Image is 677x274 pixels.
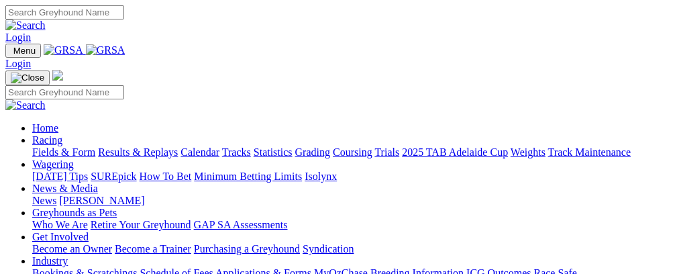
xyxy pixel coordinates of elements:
a: Results & Replays [98,146,178,158]
a: [PERSON_NAME] [59,195,144,206]
div: Wagering [32,171,672,183]
a: Minimum Betting Limits [194,171,302,182]
img: Search [5,19,46,32]
div: Racing [32,146,672,158]
a: Isolynx [305,171,337,182]
a: Purchasing a Greyhound [194,243,300,255]
img: logo-grsa-white.png [52,70,63,81]
a: Racing [32,134,62,146]
input: Search [5,5,124,19]
a: Coursing [333,146,372,158]
a: Home [32,122,58,134]
a: Syndication [303,243,354,255]
button: Toggle navigation [5,44,41,58]
div: Get Involved [32,243,672,255]
a: Weights [511,146,545,158]
a: Fields & Form [32,146,95,158]
img: GRSA [44,44,83,56]
a: How To Bet [140,171,192,182]
a: Trials [374,146,399,158]
img: Search [5,99,46,111]
a: Grading [295,146,330,158]
a: SUREpick [91,171,136,182]
a: Who We Are [32,219,88,230]
a: News [32,195,56,206]
div: News & Media [32,195,672,207]
a: Retire Your Greyhound [91,219,191,230]
a: Tracks [222,146,251,158]
a: Statistics [254,146,293,158]
a: Track Maintenance [548,146,631,158]
a: Greyhounds as Pets [32,207,117,218]
a: [DATE] Tips [32,171,88,182]
a: GAP SA Assessments [194,219,288,230]
a: Wagering [32,158,74,170]
a: News & Media [32,183,98,194]
span: Menu [13,46,36,56]
a: Become a Trainer [115,243,191,255]
a: 2025 TAB Adelaide Cup [402,146,508,158]
a: Become an Owner [32,243,112,255]
a: Login [5,58,31,69]
a: Get Involved [32,231,89,242]
a: Industry [32,255,68,267]
button: Toggle navigation [5,71,50,85]
div: Greyhounds as Pets [32,219,672,231]
a: Login [5,32,31,43]
img: Close [11,73,44,83]
input: Search [5,85,124,99]
img: GRSA [86,44,125,56]
a: Calendar [180,146,219,158]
